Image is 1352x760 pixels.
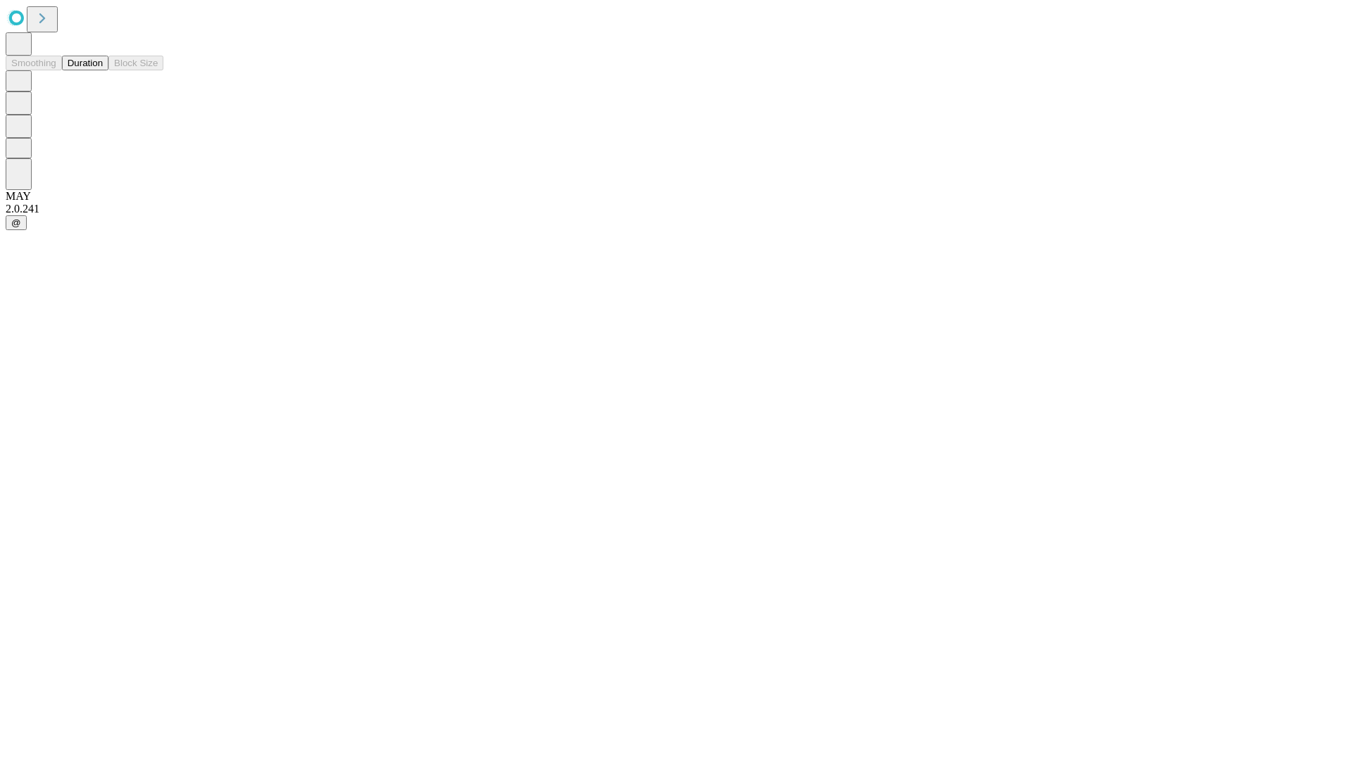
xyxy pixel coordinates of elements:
button: Block Size [108,56,163,70]
button: Smoothing [6,56,62,70]
span: @ [11,217,21,228]
button: Duration [62,56,108,70]
button: @ [6,215,27,230]
div: MAY [6,190,1346,203]
div: 2.0.241 [6,203,1346,215]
